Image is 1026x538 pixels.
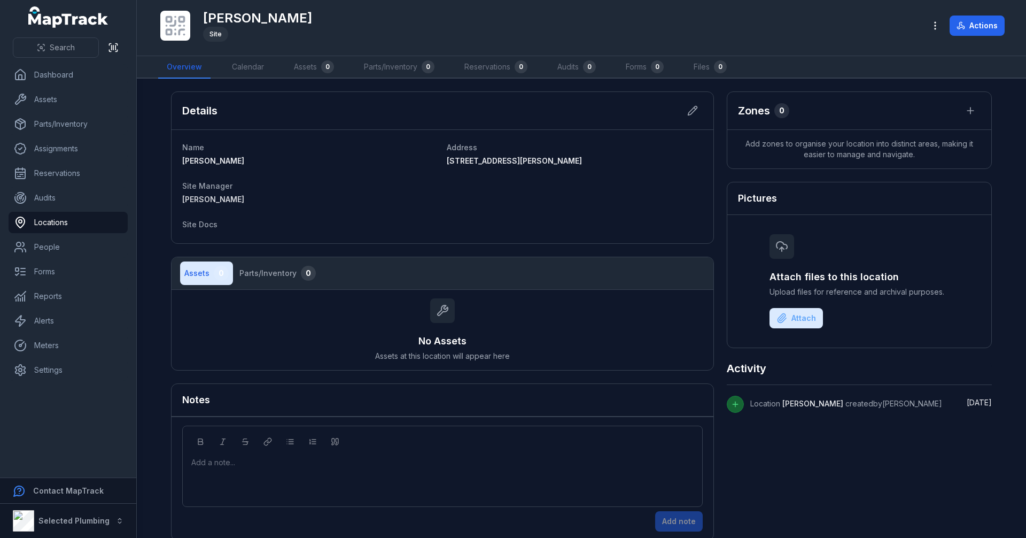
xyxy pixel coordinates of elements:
span: Site Docs [182,220,217,229]
span: Upload files for reference and archival purposes. [770,287,949,297]
a: Audits [9,187,128,209]
div: 0 [714,60,727,73]
a: Meters [9,335,128,356]
a: Audits0 [549,56,604,79]
span: Location created by [PERSON_NAME] [750,399,942,408]
a: Assets0 [285,56,343,79]
div: 0 [301,266,316,281]
a: People [9,236,128,258]
a: Alerts [9,310,128,332]
h2: Details [182,103,217,118]
button: Attach [770,308,823,328]
div: Site [203,27,228,42]
a: Forms0 [617,56,672,79]
h2: Zones [738,103,770,118]
button: Actions [950,16,1005,36]
h3: Attach files to this location [770,270,949,285]
span: Name [182,143,204,152]
strong: Selected Plumbing [38,516,110,525]
div: 0 [422,60,434,73]
button: Search [13,37,99,58]
a: Parts/Inventory0 [355,56,443,79]
button: Parts/Inventory0 [235,262,320,285]
div: 0 [214,266,229,281]
span: Address [447,143,477,152]
a: Settings [9,359,128,381]
a: Locations [9,212,128,233]
span: [STREET_ADDRESS][PERSON_NAME] [447,156,582,165]
div: 0 [651,60,664,73]
a: Files0 [685,56,735,79]
h1: [PERSON_NAME] [203,10,312,27]
a: Assignments [9,138,128,159]
div: 0 [515,60,527,73]
div: 0 [583,60,596,73]
span: Add zones to organise your location into distinct areas, making it easier to manage and navigate. [727,130,991,168]
a: Reports [9,286,128,307]
span: [PERSON_NAME] [782,399,843,408]
a: Parts/Inventory [9,113,128,135]
h3: No Assets [418,334,467,349]
a: MapTrack [28,6,108,28]
button: Assets0 [180,262,233,285]
span: [DATE] [967,398,992,407]
h3: Notes [182,393,210,408]
strong: Contact MapTrack [33,486,104,495]
a: Reservations0 [456,56,536,79]
span: [PERSON_NAME] [182,156,244,165]
h2: Activity [727,361,766,376]
div: 0 [321,60,334,73]
span: Site Manager [182,181,232,190]
h3: Pictures [738,191,777,206]
a: Forms [9,261,128,282]
span: Search [50,42,75,53]
a: [PERSON_NAME] [182,194,438,205]
a: Overview [158,56,211,79]
a: Dashboard [9,64,128,86]
div: 0 [774,103,789,118]
a: Calendar [223,56,273,79]
time: 10/15/2025, 7:48:48 AM [967,398,992,407]
span: Assets at this location will appear here [375,351,510,362]
a: Reservations [9,163,128,184]
a: Assets [9,89,128,110]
